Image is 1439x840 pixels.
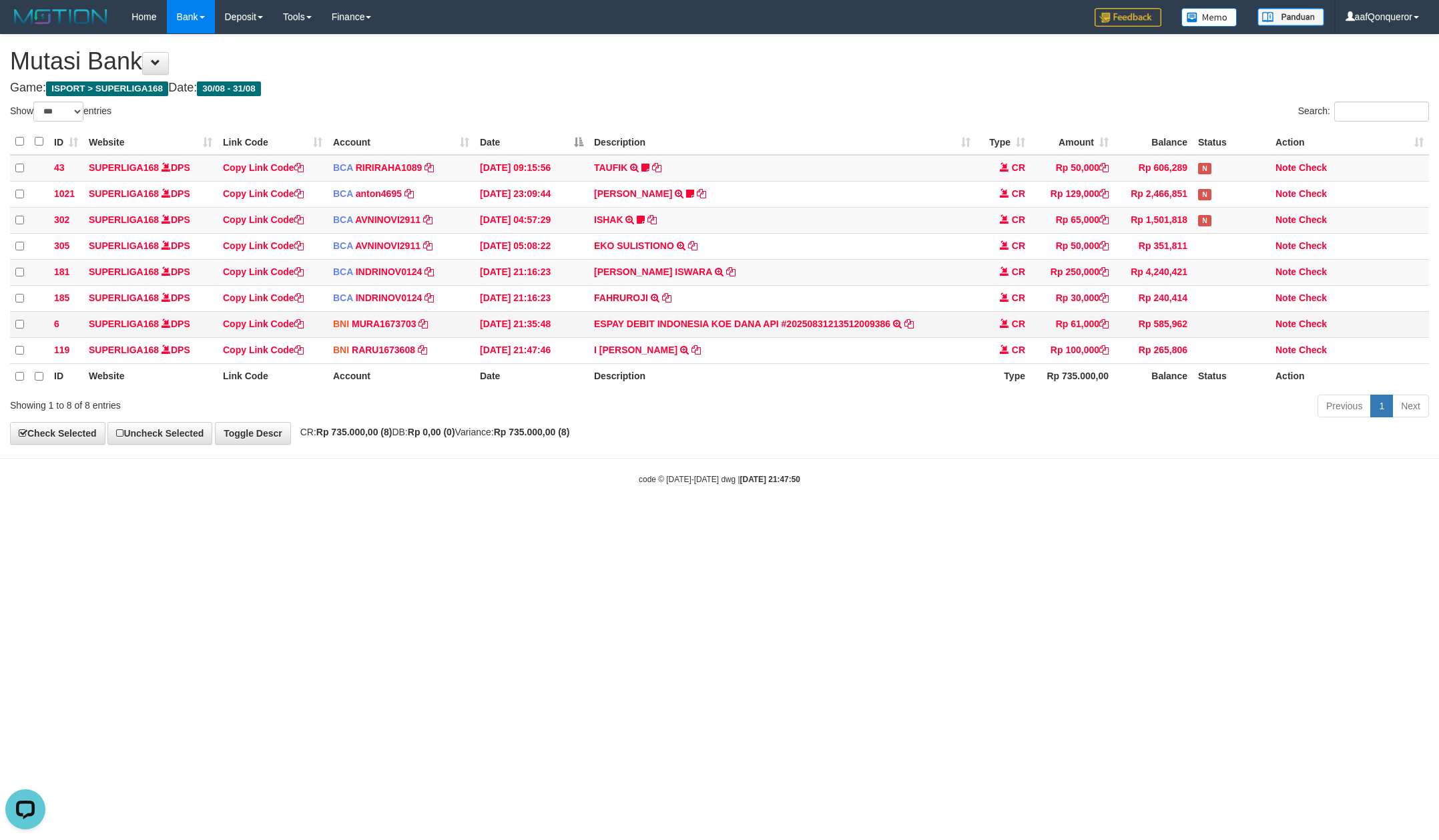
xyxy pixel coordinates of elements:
span: CR [1012,240,1025,251]
a: Next [1392,395,1429,417]
a: Check Selected [10,422,105,445]
a: SUPERLIGA168 [89,266,159,277]
a: 1 [1370,395,1393,417]
span: BCA [333,266,353,277]
a: Note [1275,319,1296,329]
span: 6 [54,319,59,329]
span: CR [1012,266,1025,277]
a: Copy DIONYSIUS ISWARA to clipboard [726,266,736,277]
a: Copy EKO SULISTIONO to clipboard [688,240,697,251]
a: Copy Link Code [223,240,304,251]
a: RARU1673608 [352,345,415,355]
a: MURA1673703 [352,319,416,329]
th: ID: activate to sort column ascending [49,129,83,155]
a: AVNINOVI2911 [355,214,420,225]
a: Copy Link Code [223,266,304,277]
span: ISPORT > SUPERLIGA168 [46,81,168,96]
a: Copy Rp 100,000 to clipboard [1099,345,1109,355]
td: Rp 1,501,818 [1114,207,1193,233]
a: INDRINOV0124 [356,266,422,277]
span: Has Note [1198,163,1211,174]
th: Balance [1114,363,1193,389]
a: Copy I WAYAN MERTA to clipboard [691,345,701,355]
a: SUPERLIGA168 [89,345,159,355]
td: Rp 65,000 [1031,207,1114,233]
td: Rp 585,962 [1114,311,1193,337]
span: 119 [54,345,69,355]
span: Has Note [1198,189,1211,200]
td: [DATE] 05:08:22 [475,233,589,259]
a: Copy RARU1673608 to clipboard [418,345,427,355]
a: [PERSON_NAME] [594,188,672,199]
span: BNI [333,345,349,355]
a: I [PERSON_NAME] [594,345,677,355]
td: [DATE] 21:16:23 [475,259,589,285]
a: Copy Link Code [223,162,304,173]
td: [DATE] 21:16:23 [475,285,589,311]
td: Rp 129,000 [1031,181,1114,207]
span: CR [1012,319,1025,329]
th: Account: activate to sort column ascending [328,129,475,155]
a: SUPERLIGA168 [89,319,159,329]
th: Link Code: activate to sort column ascending [218,129,328,155]
a: EKO SULISTIONO [594,240,674,251]
a: SUPERLIGA168 [89,292,159,303]
a: Note [1275,345,1296,355]
a: Note [1275,240,1296,251]
a: Copy FAHRUROJI to clipboard [662,292,671,303]
td: Rp 240,414 [1114,285,1193,311]
a: Check [1299,214,1327,225]
a: Copy Rp 250,000 to clipboard [1099,266,1109,277]
th: Date: activate to sort column descending [475,129,589,155]
img: Feedback.jpg [1095,8,1161,27]
a: SUPERLIGA168 [89,214,159,225]
a: Copy ESPAY DEBIT INDONESIA KOE DANA API #20250831213512009386 to clipboard [904,319,914,329]
span: 305 [54,240,69,251]
a: Previous [1318,395,1371,417]
span: CR [1012,188,1025,199]
th: Website [83,363,218,389]
th: Link Code [218,363,328,389]
a: Note [1275,214,1296,225]
span: BNI [333,319,349,329]
td: Rp 265,806 [1114,337,1193,363]
span: CR [1012,345,1025,355]
img: panduan.png [1257,8,1324,26]
td: DPS [83,337,218,363]
a: anton4695 [356,188,402,199]
td: Rp 2,466,851 [1114,181,1193,207]
label: Search: [1298,101,1429,122]
a: Copy AVNINOVI2911 to clipboard [423,240,433,251]
a: Copy TAUFIK to clipboard [652,162,661,173]
td: Rp 50,000 [1031,155,1114,182]
span: BCA [333,214,353,225]
a: SUPERLIGA168 [89,240,159,251]
span: CR [1012,292,1025,303]
td: DPS [83,285,218,311]
th: Rp 735.000,00 [1031,363,1114,389]
td: Rp 100,000 [1031,337,1114,363]
td: Rp 351,811 [1114,233,1193,259]
a: ESPAY DEBIT INDONESIA KOE DANA API #20250831213512009386 [594,319,890,329]
span: BCA [333,292,353,303]
th: Account [328,363,475,389]
td: DPS [83,259,218,285]
th: Status [1193,363,1270,389]
span: CR [1012,214,1025,225]
span: 185 [54,292,69,303]
td: [DATE] 04:57:29 [475,207,589,233]
img: MOTION_logo.png [10,7,111,27]
a: Copy Link Code [223,292,304,303]
a: Copy RIRIRAHA1089 to clipboard [424,162,434,173]
a: Note [1275,266,1296,277]
strong: Rp 735.000,00 (8) [494,427,570,437]
span: CR: DB: Variance: [294,427,570,437]
td: Rp 4,240,421 [1114,259,1193,285]
a: Toggle Descr [215,422,291,445]
a: Check [1299,319,1327,329]
td: Rp 250,000 [1031,259,1114,285]
a: Copy Rp 65,000 to clipboard [1099,214,1109,225]
a: [PERSON_NAME] ISWARA [594,266,712,277]
th: Action [1270,363,1429,389]
strong: [DATE] 21:47:50 [740,475,800,484]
